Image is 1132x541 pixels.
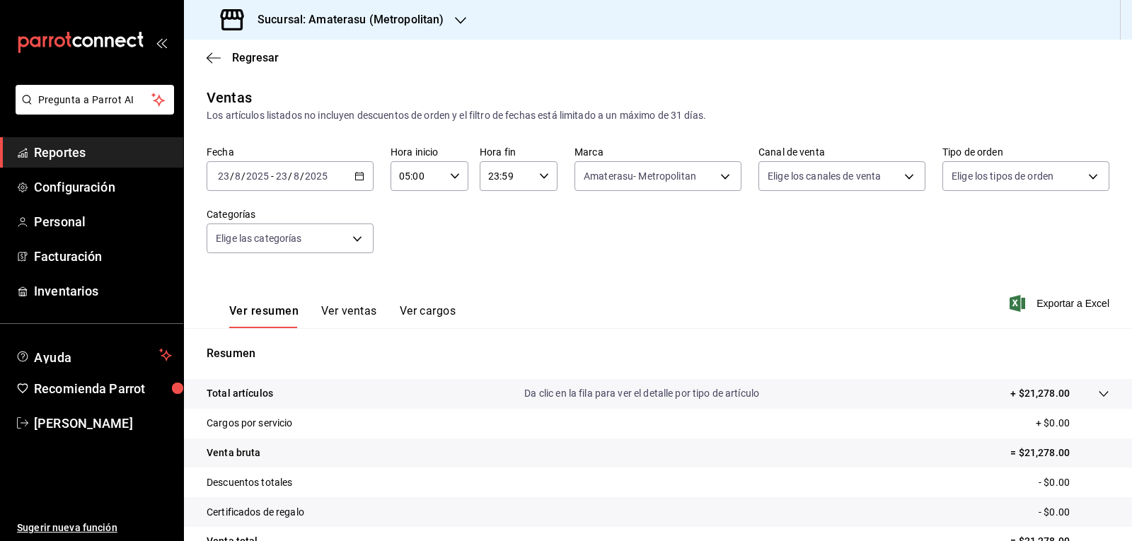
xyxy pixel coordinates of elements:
[207,87,252,108] div: Ventas
[207,51,279,64] button: Regresar
[768,169,881,183] span: Elige los canales de venta
[524,386,759,401] p: Da clic en la fila para ver el detalle por tipo de artículo
[34,379,172,398] span: Recomienda Parrot
[304,170,328,182] input: ----
[207,209,374,219] label: Categorías
[207,505,304,520] p: Certificados de regalo
[1010,386,1070,401] p: + $21,278.00
[216,231,302,245] span: Elige las categorías
[1039,505,1109,520] p: - $0.00
[34,212,172,231] span: Personal
[230,170,234,182] span: /
[156,37,167,48] button: open_drawer_menu
[207,386,273,401] p: Total artículos
[34,178,172,197] span: Configuración
[217,170,230,182] input: --
[288,170,292,182] span: /
[952,169,1053,183] span: Elige los tipos de orden
[400,304,456,328] button: Ver cargos
[34,347,154,363] span: Ayuda
[758,147,925,157] label: Canal de venta
[1012,295,1109,312] button: Exportar a Excel
[207,108,1109,123] div: Los artículos listados no incluyen descuentos de orden y el filtro de fechas está limitado a un m...
[391,147,468,157] label: Hora inicio
[207,147,374,157] label: Fecha
[1036,416,1109,431] p: + $0.00
[38,93,152,107] span: Pregunta a Parrot AI
[275,170,288,182] input: --
[480,147,558,157] label: Hora fin
[207,345,1109,362] p: Resumen
[207,446,260,460] p: Venta bruta
[942,147,1109,157] label: Tipo de orden
[271,170,274,182] span: -
[207,475,292,490] p: Descuentos totales
[229,304,299,328] button: Ver resumen
[300,170,304,182] span: /
[10,103,174,117] a: Pregunta a Parrot AI
[34,247,172,266] span: Facturación
[241,170,246,182] span: /
[229,304,456,328] div: navigation tabs
[232,51,279,64] span: Regresar
[246,11,444,28] h3: Sucursal: Amaterasu (Metropolitan)
[34,281,172,301] span: Inventarios
[1039,475,1109,490] p: - $0.00
[574,147,741,157] label: Marca
[34,143,172,162] span: Reportes
[246,170,270,182] input: ----
[234,170,241,182] input: --
[17,520,172,535] span: Sugerir nueva función
[321,304,377,328] button: Ver ventas
[293,170,300,182] input: --
[1010,446,1109,460] p: = $21,278.00
[34,414,172,433] span: [PERSON_NAME]
[584,169,696,183] span: Amaterasu- Metropolitan
[207,416,293,431] p: Cargos por servicio
[16,85,174,115] button: Pregunta a Parrot AI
